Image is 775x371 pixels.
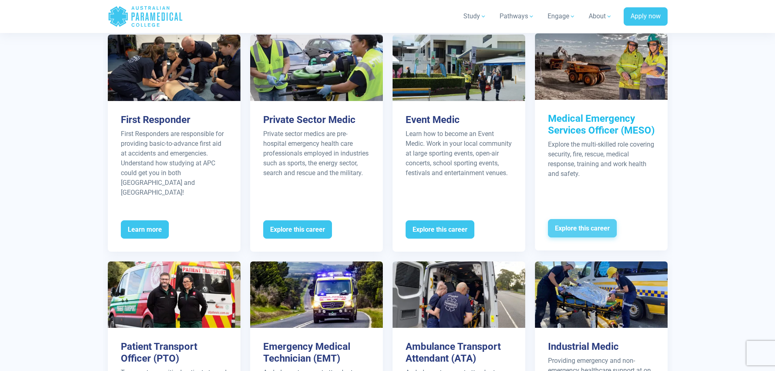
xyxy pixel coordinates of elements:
h3: Event Medic [406,114,512,126]
span: Explore this career [406,220,474,239]
a: Study [458,5,491,28]
a: Event Medic Learn how to become an Event Medic. Work in your local community at large sporting ev... [393,35,525,252]
img: Ambulance Transport Attendant (ATA) [393,261,525,328]
h3: First Responder [121,114,227,126]
h3: Ambulance Transport Attendant (ATA) [406,341,512,364]
a: About [584,5,617,28]
a: Pathways [495,5,539,28]
h3: Emergency Medical Technician (EMT) [263,341,370,364]
span: Explore this career [548,219,617,238]
span: Learn more [121,220,169,239]
img: Private Sector Medic [250,35,383,101]
div: Private sector medics are pre-hospital emergency health care professionals employed in industries... [263,129,370,178]
h3: Patient Transport Officer (PTO) [121,341,227,364]
span: Explore this career [263,220,332,239]
a: Engage [543,5,581,28]
a: Private Sector Medic Private sector medics are pre-hospital emergency health care professionals e... [250,35,383,252]
a: Medical Emergency Services Officer (MESO) Explore the multi-skilled role covering security, fire,... [535,33,668,250]
a: Apply now [624,7,668,26]
img: Event Medic [393,35,525,101]
h3: Private Sector Medic [263,114,370,126]
h3: Medical Emergency Services Officer (MESO) [548,113,655,136]
div: Learn how to become an Event Medic. Work in your local community at large sporting events, open-a... [406,129,512,178]
div: Explore the multi-skilled role covering security, fire, rescue, medical response, training and wo... [548,140,655,179]
a: Australian Paramedical College [108,3,183,30]
img: First Responder [108,35,240,101]
h3: Industrial Medic [548,341,655,353]
img: Emergency Medical Technician (EMT) [250,261,383,328]
img: Medical Emergency Services Officer (MESO) [535,33,668,100]
p: First Responders are responsible for providing basic-to-advance first aid at accidents and emerge... [121,129,227,198]
img: Industrial Medic [535,261,668,328]
a: First Responder First Responders are responsible for providing basic-to-advance first aid at acci... [108,35,240,252]
img: Patient Transport Officer (PTO) [108,261,240,328]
